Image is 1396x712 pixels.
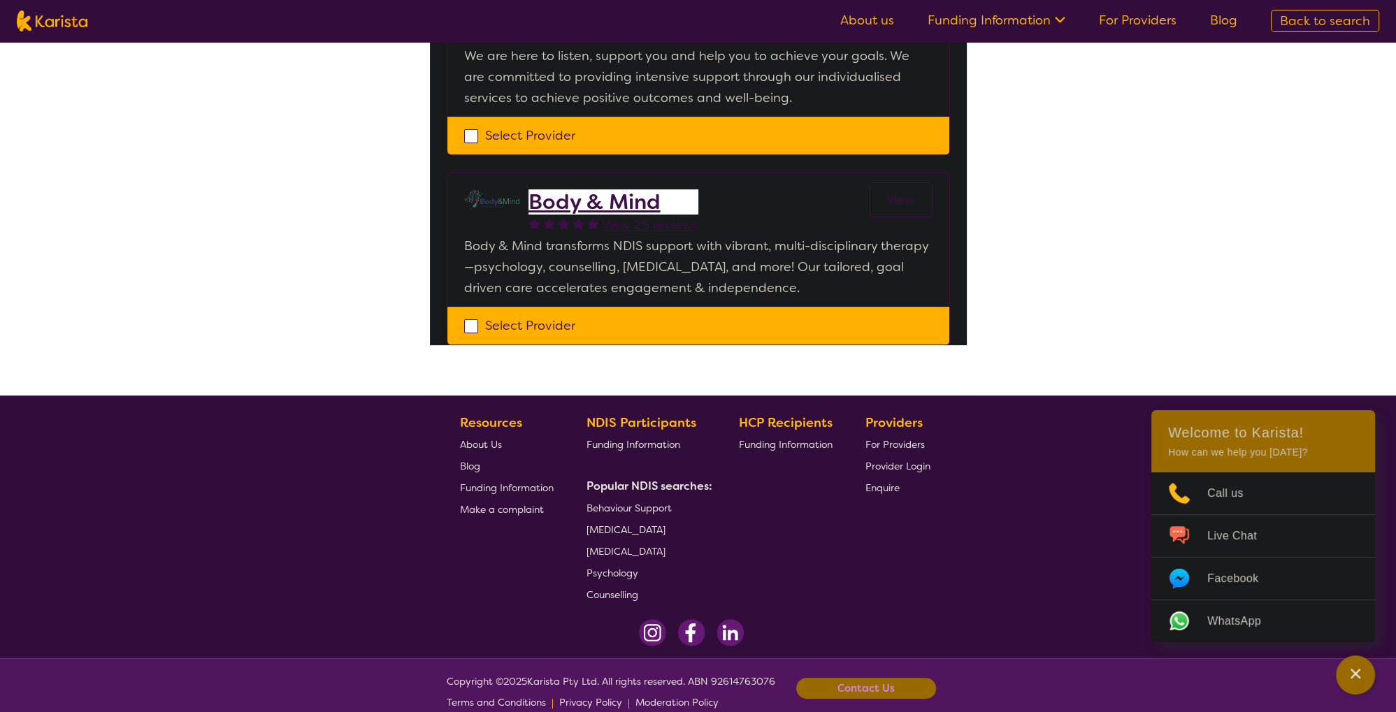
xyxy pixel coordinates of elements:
[528,189,698,215] a: Body & Mind
[460,498,554,520] a: Make a complaint
[464,45,933,108] p: We are here to listen, support you and help you to achieve your goals. We are committed to provid...
[460,460,480,472] span: Blog
[1168,424,1358,441] h2: Welcome to Karista!
[865,455,930,477] a: Provider Login
[1151,472,1375,642] ul: Choose channel
[460,477,554,498] a: Funding Information
[559,696,622,709] span: Privacy Policy
[677,619,705,646] img: Facebook
[587,567,638,579] span: Psychology
[587,217,599,229] img: fullstar
[528,217,540,229] img: fullstar
[1207,483,1260,504] span: Call us
[587,433,707,455] a: Funding Information
[739,414,833,431] b: HCP Recipients
[1271,10,1379,32] a: Back to search
[886,191,915,208] span: View
[587,545,665,558] span: [MEDICAL_DATA]
[460,481,554,494] span: Funding Information
[587,502,672,514] span: Behaviour Support
[464,189,520,208] img: qmpolprhjdhzpcuekzqg.svg
[587,588,638,601] span: Counselling
[1280,13,1370,29] span: Back to search
[464,235,933,298] p: Body & Mind transforms NDIS support with vibrant, multi-disciplinary therapy—psychology, counsell...
[602,215,698,235] a: View 25 reviews
[587,562,707,583] a: Psychology
[840,12,894,29] a: About us
[865,414,923,431] b: Providers
[573,217,584,229] img: fullstar
[928,12,1065,29] a: Funding Information
[865,477,930,498] a: Enquire
[837,678,895,699] b: Contact Us
[460,455,554,477] a: Blog
[460,503,544,516] span: Make a complaint
[865,460,930,472] span: Provider Login
[587,523,665,536] span: [MEDICAL_DATA]
[739,438,833,451] span: Funding Information
[1168,446,1358,458] p: How can we help you [DATE]?
[447,696,546,709] span: Terms and Conditions
[639,619,666,646] img: Instagram
[587,583,707,605] a: Counselling
[739,433,833,455] a: Funding Information
[587,540,707,562] a: [MEDICAL_DATA]
[587,518,707,540] a: [MEDICAL_DATA]
[1210,12,1237,29] a: Blog
[17,10,87,31] img: Karista logo
[865,433,930,455] a: For Providers
[460,414,522,431] b: Resources
[1099,12,1176,29] a: For Providers
[1207,525,1274,546] span: Live Chat
[587,479,712,493] b: Popular NDIS searches:
[1336,655,1375,695] button: Channel Menu
[587,414,696,431] b: NDIS Participants
[865,438,925,451] span: For Providers
[865,481,900,494] span: Enquire
[1151,410,1375,642] div: Channel Menu
[558,217,570,229] img: fullstar
[460,438,502,451] span: About Us
[587,497,707,518] a: Behaviour Support
[1207,568,1275,589] span: Facebook
[602,217,698,233] span: View 25 reviews
[717,619,744,646] img: LinkedIn
[635,696,719,709] span: Moderation Policy
[1151,600,1375,642] a: Web link opens in a new tab.
[869,182,933,217] a: View
[1207,611,1278,632] span: WhatsApp
[460,433,554,455] a: About Us
[587,438,680,451] span: Funding Information
[543,217,555,229] img: fullstar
